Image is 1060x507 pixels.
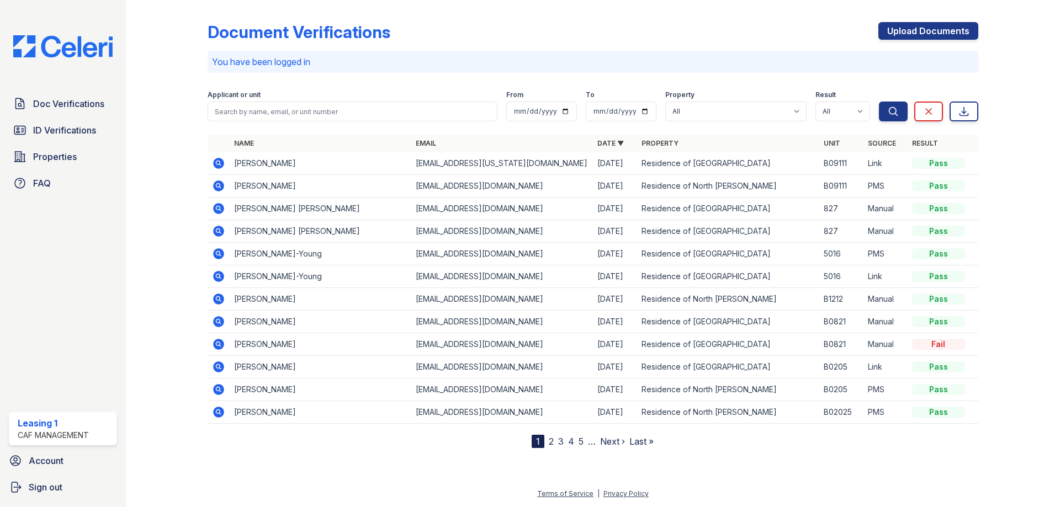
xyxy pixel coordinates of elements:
[593,288,637,311] td: [DATE]
[637,288,819,311] td: Residence of North [PERSON_NAME]
[416,139,436,147] a: Email
[411,243,593,265] td: [EMAIL_ADDRESS][DOMAIN_NAME]
[912,248,965,259] div: Pass
[558,436,564,447] a: 3
[411,356,593,378] td: [EMAIL_ADDRESS][DOMAIN_NAME]
[230,175,411,198] td: [PERSON_NAME]
[665,90,695,99] label: Property
[230,198,411,220] td: [PERSON_NAME] [PERSON_NAME]
[18,417,89,430] div: Leasing 1
[33,97,104,110] span: Doc Verifications
[819,378,863,401] td: B0205
[912,384,965,395] div: Pass
[411,333,593,356] td: [EMAIL_ADDRESS][DOMAIN_NAME]
[411,288,593,311] td: [EMAIL_ADDRESS][DOMAIN_NAME]
[33,150,77,163] span: Properties
[537,489,593,498] a: Terms of Service
[208,90,261,99] label: Applicant or unit
[819,243,863,265] td: 5016
[593,198,637,220] td: [DATE]
[863,378,908,401] td: PMS
[637,378,819,401] td: Residence of North [PERSON_NAME]
[637,198,819,220] td: Residence of [GEOGRAPHIC_DATA]
[33,124,96,137] span: ID Verifications
[230,401,411,424] td: [PERSON_NAME]
[912,339,965,350] div: Fail
[637,333,819,356] td: Residence of [GEOGRAPHIC_DATA]
[863,243,908,265] td: PMS
[411,175,593,198] td: [EMAIL_ADDRESS][DOMAIN_NAME]
[819,198,863,220] td: 827
[593,378,637,401] td: [DATE]
[593,220,637,243] td: [DATE]
[411,401,593,424] td: [EMAIL_ADDRESS][DOMAIN_NAME]
[230,152,411,175] td: [PERSON_NAME]
[212,55,974,68] p: You have been logged in
[637,311,819,333] td: Residence of [GEOGRAPHIC_DATA]
[912,139,938,147] a: Result
[912,158,965,169] div: Pass
[819,401,863,424] td: B02025
[912,361,965,372] div: Pass
[593,356,637,378] td: [DATE]
[819,152,863,175] td: B09111
[637,265,819,288] td: Residence of [GEOGRAPHIC_DATA]
[33,177,51,190] span: FAQ
[603,489,649,498] a: Privacy Policy
[230,311,411,333] td: [PERSON_NAME]
[819,220,863,243] td: 827
[863,265,908,288] td: Link
[819,311,863,333] td: B0821
[4,35,121,57] img: CE_Logo_Blue-a8612792a0a2168367f1c8372b55b34899dd931a85d93a1a3d3e32e68fde9ad4.png
[234,139,254,147] a: Name
[4,450,121,472] a: Account
[208,22,390,42] div: Document Verifications
[637,243,819,265] td: Residence of [GEOGRAPHIC_DATA]
[593,311,637,333] td: [DATE]
[549,436,554,447] a: 2
[9,146,117,168] a: Properties
[600,436,625,447] a: Next ›
[863,311,908,333] td: Manual
[868,139,896,147] a: Source
[506,90,523,99] label: From
[824,139,840,147] a: Unit
[411,378,593,401] td: [EMAIL_ADDRESS][DOMAIN_NAME]
[593,152,637,175] td: [DATE]
[819,265,863,288] td: 5016
[637,175,819,198] td: Residence of North [PERSON_NAME]
[230,220,411,243] td: [PERSON_NAME] [PERSON_NAME]
[637,220,819,243] td: Residence of [GEOGRAPHIC_DATA]
[912,316,965,327] div: Pass
[912,180,965,191] div: Pass
[9,172,117,194] a: FAQ
[878,22,978,40] a: Upload Documents
[29,454,63,467] span: Account
[863,333,908,356] td: Manual
[411,152,593,175] td: [EMAIL_ADDRESS][US_STATE][DOMAIN_NAME]
[863,198,908,220] td: Manual
[9,119,117,141] a: ID Verifications
[230,333,411,356] td: [PERSON_NAME]
[637,356,819,378] td: Residence of [GEOGRAPHIC_DATA]
[532,435,544,448] div: 1
[819,288,863,311] td: B1212
[912,203,965,214] div: Pass
[230,356,411,378] td: [PERSON_NAME]
[593,175,637,198] td: [DATE]
[637,401,819,424] td: Residence of North [PERSON_NAME]
[593,265,637,288] td: [DATE]
[597,139,624,147] a: Date ▼
[18,430,89,441] div: CAF Management
[815,90,836,99] label: Result
[819,333,863,356] td: B0821
[9,93,117,115] a: Doc Verifications
[230,243,411,265] td: [PERSON_NAME]-Young
[642,139,679,147] a: Property
[863,220,908,243] td: Manual
[208,102,497,121] input: Search by name, email, or unit number
[597,489,600,498] div: |
[4,476,121,498] a: Sign out
[863,401,908,424] td: PMS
